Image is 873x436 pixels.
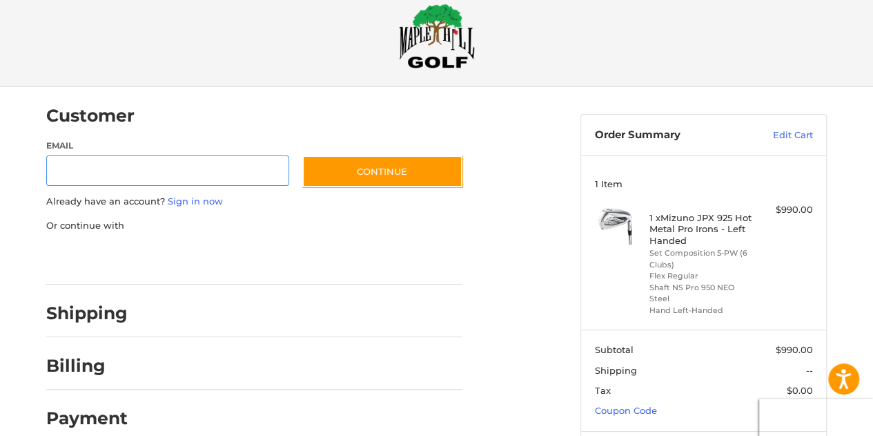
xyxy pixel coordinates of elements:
iframe: PayPal-paypal [42,246,146,271]
iframe: Google Customer Reviews [759,399,873,436]
li: Shaft NS Pro 950 NEO Steel [649,282,755,305]
img: Maple Hill Golf [399,3,475,68]
span: $990.00 [776,344,813,355]
h2: Payment [46,408,128,429]
button: Continue [302,155,462,187]
li: Set Composition 5-PW (6 Clubs) [649,247,755,270]
iframe: PayPal-venmo [276,246,380,271]
span: -- [806,365,813,376]
h2: Billing [46,355,127,377]
span: Subtotal [595,344,634,355]
span: Tax [595,385,611,396]
h3: Order Summary [595,129,743,142]
span: $0.00 [787,385,813,396]
h3: 1 Item [595,178,813,189]
p: Or continue with [46,219,462,233]
a: Sign in now [168,196,223,207]
h2: Customer [46,105,135,126]
iframe: PayPal-paylater [159,246,262,271]
li: Flex Regular [649,270,755,282]
h4: 1 x Mizuno JPX 925 Hot Metal Pro Irons - Left Handed [649,212,755,246]
span: Shipping [595,365,637,376]
li: Hand Left-Handed [649,305,755,316]
label: Email [46,140,289,152]
a: Edit Cart [743,129,813,142]
a: Coupon Code [595,405,657,416]
h2: Shipping [46,303,128,324]
div: $990.00 [758,203,813,217]
p: Already have an account? [46,195,462,209]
